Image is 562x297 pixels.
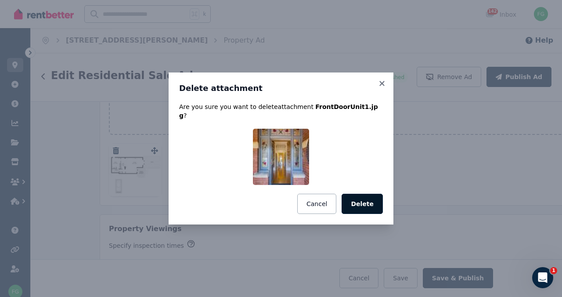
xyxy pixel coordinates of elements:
img: FrontDoorUnit1.jpg [253,129,309,185]
p: Are you sure you want to delete attachment ? [179,102,383,120]
h3: Delete attachment [179,83,383,94]
button: Cancel [297,194,336,214]
iframe: Intercom live chat [532,267,553,288]
button: Delete [342,194,383,214]
span: 1 [550,267,557,274]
